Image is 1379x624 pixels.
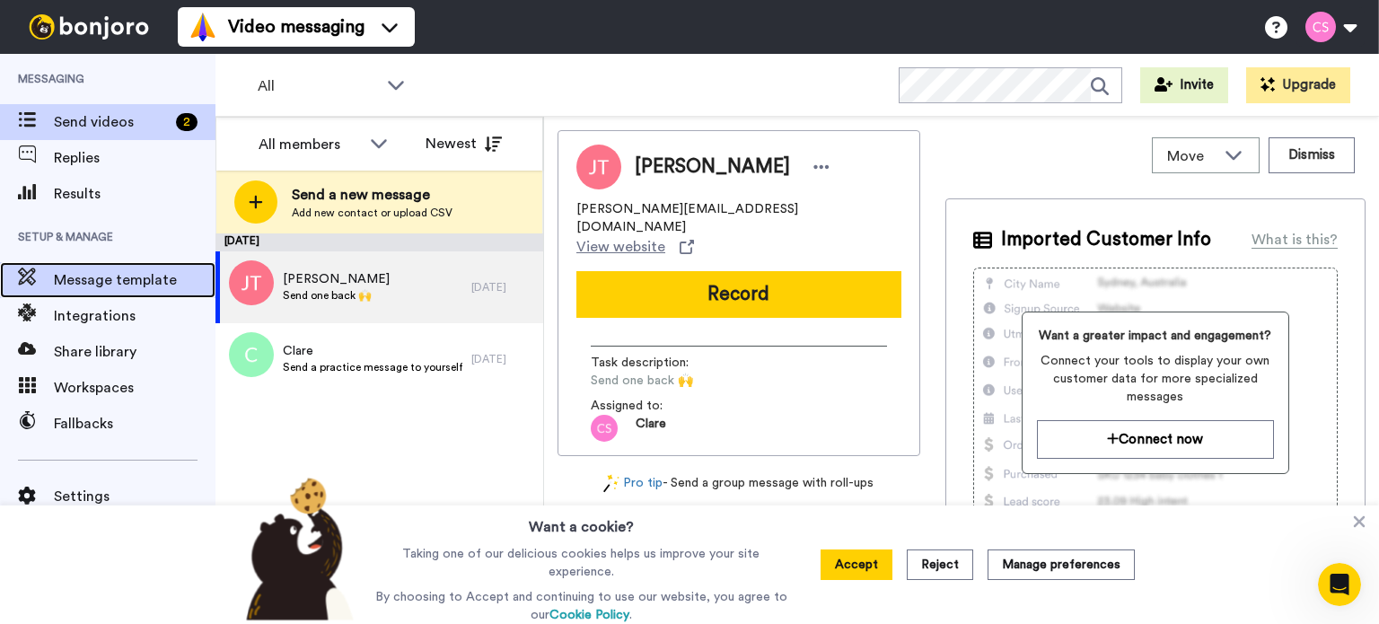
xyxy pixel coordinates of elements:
[558,474,920,493] div: - Send a group message with roll-ups
[603,474,619,493] img: magic-wand.svg
[54,486,215,507] span: Settings
[591,397,716,415] span: Assigned to:
[258,75,378,97] span: All
[1140,67,1228,103] button: Invite
[228,14,365,40] span: Video messaging
[576,236,694,258] a: View website
[549,609,629,621] a: Cookie Policy
[22,14,156,40] img: bj-logo-header-white.svg
[1252,229,1338,250] div: What is this?
[54,269,215,291] span: Message template
[576,145,621,189] img: Image of James Tunnell
[54,111,169,133] span: Send videos
[229,332,274,377] img: c.png
[1037,352,1274,406] span: Connect your tools to display your own customer data for more specialized messages
[54,341,215,363] span: Share library
[635,154,790,180] span: [PERSON_NAME]
[176,113,198,131] div: 2
[189,13,217,41] img: vm-color.svg
[54,305,215,327] span: Integrations
[371,588,792,624] p: By choosing to Accept and continuing to use our website, you agree to our .
[821,549,892,580] button: Accept
[54,147,215,169] span: Replies
[1318,563,1361,606] iframe: Intercom live chat
[283,288,390,303] span: Send one back 🙌
[292,206,452,220] span: Add new contact or upload CSV
[529,505,634,538] h3: Want a cookie?
[591,354,716,372] span: Task description :
[1001,226,1211,253] span: Imported Customer Info
[591,372,761,390] span: Send one back 🙌
[603,474,663,493] a: Pro tip
[292,184,452,206] span: Send a new message
[471,352,534,366] div: [DATE]
[54,413,215,435] span: Fallbacks
[1167,145,1216,167] span: Move
[576,271,901,318] button: Record
[229,260,274,305] img: jt.png
[371,545,792,581] p: Taking one of our delicious cookies helps us improve your site experience.
[54,377,215,399] span: Workspaces
[1037,420,1274,459] button: Connect now
[1269,137,1355,173] button: Dismiss
[907,549,973,580] button: Reject
[283,360,462,374] span: Send a practice message to yourself
[1246,67,1350,103] button: Upgrade
[1037,327,1274,345] span: Want a greater impact and engagement?
[230,477,363,620] img: bear-with-cookie.png
[471,280,534,294] div: [DATE]
[215,233,543,251] div: [DATE]
[988,549,1135,580] button: Manage preferences
[591,415,618,442] img: cs.png
[412,126,515,162] button: Newest
[576,200,901,236] span: [PERSON_NAME][EMAIL_ADDRESS][DOMAIN_NAME]
[54,183,215,205] span: Results
[576,236,665,258] span: View website
[636,415,666,442] span: Clare
[259,134,361,155] div: All members
[283,342,462,360] span: Clare
[283,270,390,288] span: [PERSON_NAME]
